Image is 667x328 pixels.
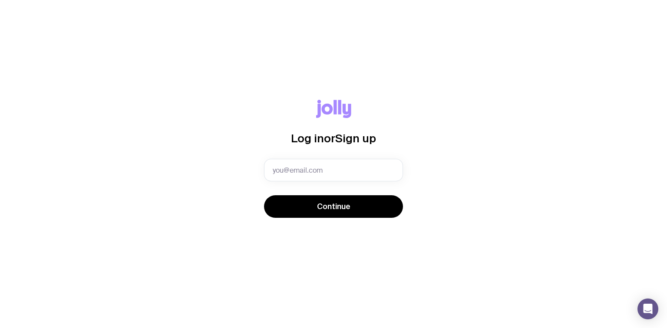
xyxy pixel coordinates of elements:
input: you@email.com [264,159,403,181]
span: or [324,132,335,144]
span: Log in [291,132,324,144]
span: Continue [317,201,350,212]
span: Sign up [335,132,376,144]
button: Continue [264,195,403,218]
div: Open Intercom Messenger [637,298,658,319]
